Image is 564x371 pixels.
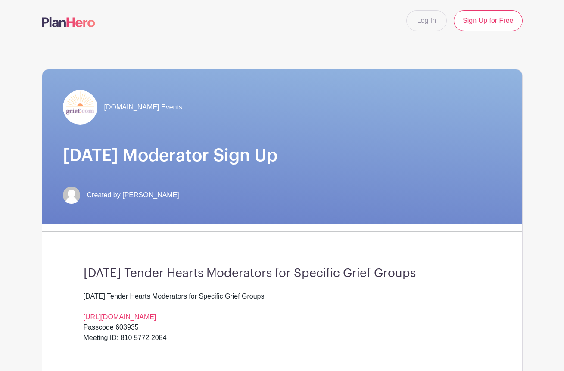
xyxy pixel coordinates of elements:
span: [DOMAIN_NAME] Events [104,102,182,112]
img: default-ce2991bfa6775e67f084385cd625a349d9dcbb7a52a09fb2fda1e96e2d18dcdb.png [63,187,80,204]
div: [DATE] Tender Hearts Moderators for Specific Grief Groups Passcode 603935 [84,291,481,333]
a: [URL][DOMAIN_NAME] [84,313,156,321]
h1: [DATE] Moderator Sign Up [63,145,502,166]
span: Created by [PERSON_NAME] [87,190,179,200]
img: logo-507f7623f17ff9eddc593b1ce0a138ce2505c220e1c5a4e2b4648c50719b7d32.svg [42,17,95,27]
img: grief-logo-planhero.png [63,90,97,125]
a: Log In [406,10,447,31]
h3: [DATE] Tender Hearts Moderators for Specific Grief Groups [84,266,481,281]
div: Meeting ID: 810 5772 2084 [84,333,481,353]
a: Sign Up for Free [454,10,522,31]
